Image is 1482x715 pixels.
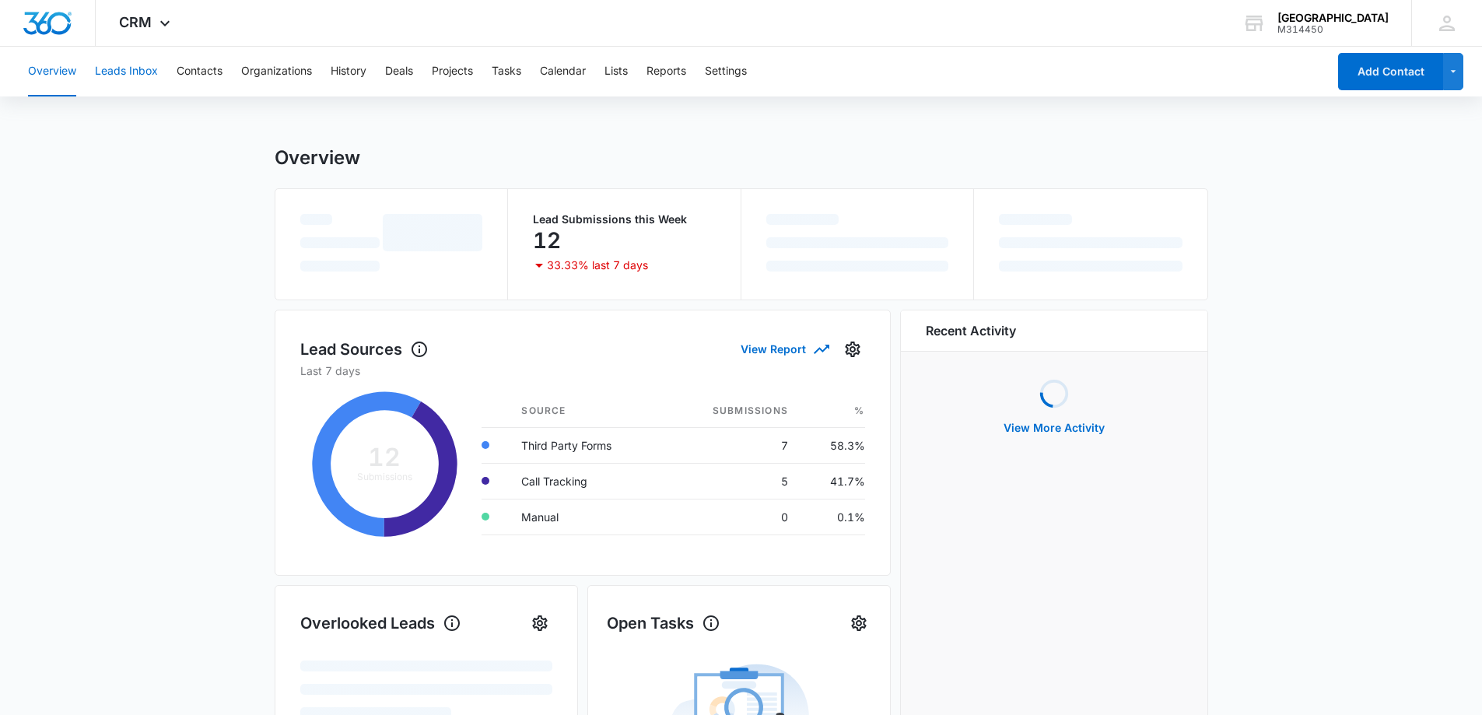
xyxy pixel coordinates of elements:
button: Tasks [492,47,521,96]
div: account name [1277,12,1389,24]
button: Settings [846,611,871,636]
th: Submissions [664,394,801,428]
td: Call Tracking [509,463,664,499]
button: View Report [741,335,828,363]
td: 0.1% [801,499,864,534]
button: Settings [527,611,552,636]
button: Organizations [241,47,312,96]
button: Leads Inbox [95,47,158,96]
td: Manual [509,499,664,534]
button: Lists [604,47,628,96]
h1: Overlooked Leads [300,612,461,635]
button: Contacts [177,47,222,96]
button: Settings [840,337,865,362]
td: 0 [664,499,801,534]
p: Last 7 days [300,363,865,379]
h1: Overview [275,146,360,170]
td: 7 [664,427,801,463]
th: % [801,394,864,428]
button: Projects [432,47,473,96]
button: Reports [646,47,686,96]
span: CRM [119,14,152,30]
button: Calendar [540,47,586,96]
td: Third Party Forms [509,427,664,463]
h1: Lead Sources [300,338,429,361]
p: Lead Submissions this Week [533,214,716,225]
button: Add Contact [1338,53,1443,90]
th: Source [509,394,664,428]
button: Deals [385,47,413,96]
h6: Recent Activity [926,321,1016,340]
button: Overview [28,47,76,96]
h1: Open Tasks [607,612,720,635]
p: 12 [533,228,561,253]
button: View More Activity [988,409,1120,447]
p: 33.33% last 7 days [547,260,648,271]
td: 58.3% [801,427,864,463]
button: History [331,47,366,96]
td: 5 [664,463,801,499]
td: 41.7% [801,463,864,499]
div: account id [1277,24,1389,35]
button: Settings [705,47,747,96]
